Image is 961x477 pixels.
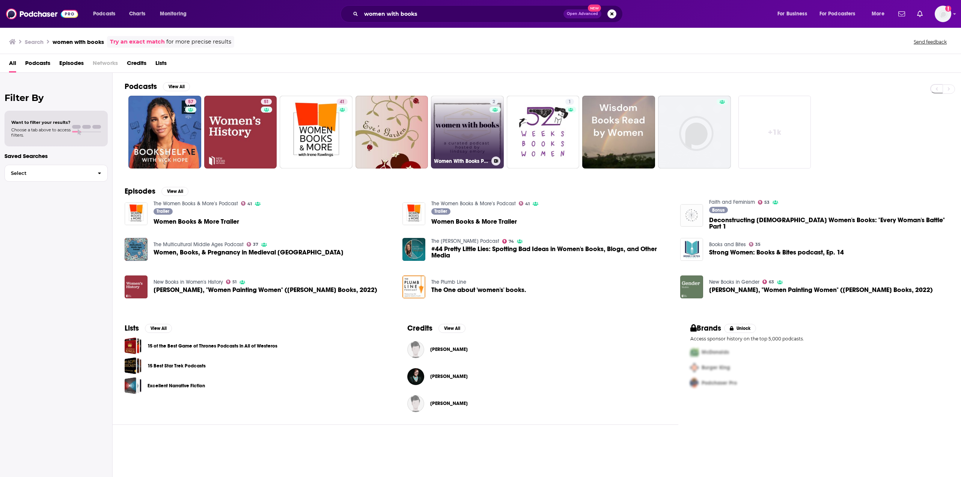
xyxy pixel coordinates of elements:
img: Andrea Karnes, "Women Painting Women" (Delmonico Books, 2022) [680,275,703,298]
a: New Books in Gender [709,279,759,285]
a: Podcasts [25,57,50,72]
span: 41 [340,98,345,106]
a: Episodes [59,57,84,72]
img: Women Books & More Trailer [402,202,425,225]
a: Try an exact match [110,38,165,46]
a: All [9,57,16,72]
span: Charts [129,9,145,19]
a: 15 Best Star Trek Podcasts [125,357,142,374]
a: Candice Jones [430,400,468,406]
h2: Brands [690,324,722,333]
h2: Podcasts [125,82,157,91]
img: Third Pro Logo [687,375,702,391]
a: Strong Women: Books & Bites podcast, Ep. 14 [680,238,703,261]
a: 57 [128,96,201,169]
button: Open AdvancedNew [563,9,601,18]
a: CreditsView All [407,324,465,333]
span: 57 [188,98,193,106]
span: 1 [568,98,571,106]
a: 15 of the Best Game of Thrones Podcasts in All of Westeros [125,337,142,354]
span: Logged in as gabrielle.gantz [935,6,951,22]
button: open menu [155,8,196,20]
span: New [588,5,601,12]
h2: Filter By [5,92,108,103]
img: The One about 'women's' books. [402,275,425,298]
button: Send feedback [911,39,949,45]
h3: women with books [53,38,104,45]
h3: Search [25,38,44,45]
button: open menu [88,8,125,20]
a: 63 [762,280,774,284]
a: The Women Books & More’s Podcast [154,200,238,207]
img: Rachel Zucker [407,341,424,358]
a: EpisodesView All [125,187,188,196]
a: Rachel Zucker [430,346,468,352]
a: 2 [490,99,498,105]
a: Charts [124,8,150,20]
a: 2Women With Books Podcast [431,96,504,169]
span: Select [5,171,92,176]
a: Andrea Karnes, "Women Painting Women" (Delmonico Books, 2022) [154,287,377,293]
a: Show notifications dropdown [895,8,908,20]
a: 37 [247,242,259,247]
span: Choose a tab above to access filters. [11,127,71,138]
h2: Credits [407,324,432,333]
span: Trailer [434,209,447,214]
a: Women Books & More Trailer [125,202,148,225]
span: 2 [493,98,495,106]
a: The Alisa Childers Podcast [431,238,499,244]
a: Women, Books, & Pregnancy in Medieval France [154,249,343,256]
span: Trailer [157,209,169,214]
h3: Women With Books Podcast [434,158,488,164]
a: 51 [226,280,237,284]
span: Burger King [702,364,730,371]
img: Deconstructing Evangelical Women's Books: "Every Woman's Battle" Part 1 [680,204,703,227]
a: 51 [204,96,277,169]
span: Bonus [712,208,725,212]
span: 41 [525,202,530,206]
span: [PERSON_NAME], "Women Painting Women" ([PERSON_NAME] Books, 2022) [154,287,377,293]
span: [PERSON_NAME] [430,346,468,352]
span: 35 [755,243,761,246]
a: #44 Pretty Little Lies: Spotting Bad Ideas in Women's Books, Blogs, and Other Media [431,246,671,259]
span: More [872,9,884,19]
button: Show profile menu [935,6,951,22]
span: 63 [769,280,774,284]
p: Access sponsor history on the top 5,000 podcasts. [690,336,949,342]
button: Rachel ZuckerRachel Zucker [407,337,666,361]
a: #44 Pretty Little Lies: Spotting Bad Ideas in Women's Books, Blogs, and Other Media [402,238,425,261]
a: Excellent Narrative Fiction [125,377,142,394]
span: The One about 'women's' books. [431,287,526,293]
a: The Multicultural Middle Ages Podcast [154,241,244,248]
img: Candice Jones [407,395,424,412]
a: Lists [155,57,167,72]
input: Search podcasts, credits, & more... [361,8,563,20]
img: Andrea Karnes, "Women Painting Women" (Delmonico Books, 2022) [125,275,148,298]
p: Saved Searches [5,152,108,160]
button: Select [5,165,108,182]
span: Women Books & More Trailer [431,218,517,225]
span: [PERSON_NAME], "Women Painting Women" ([PERSON_NAME] Books, 2022) [709,287,933,293]
a: 74 [502,239,514,244]
img: First Pro Logo [687,345,702,360]
span: McDonalds [702,349,729,355]
span: 74 [509,240,514,243]
a: 1 [565,99,574,105]
a: 1 [507,96,580,169]
span: [PERSON_NAME] [430,373,468,379]
a: Show notifications dropdown [914,8,926,20]
a: The Plumb Line [431,279,466,285]
img: Women, Books, & Pregnancy in Medieval France [125,238,148,261]
span: For Podcasters [819,9,856,19]
a: +1k [738,96,811,169]
a: Elyse Fitzpatrick [430,373,468,379]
